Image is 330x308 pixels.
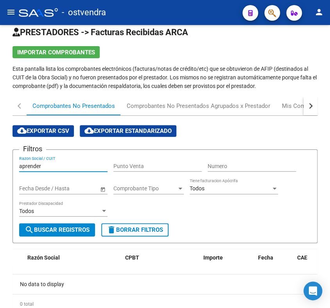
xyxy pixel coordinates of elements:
[19,185,43,192] input: Start date
[13,64,317,90] p: Esta pantalla lista los comprobantes electrónicos (facturas/notas de crédito/etc) que se obtuvier...
[190,185,204,192] span: Todos
[122,249,200,266] datatable-header-cell: CPBT
[24,249,122,266] datatable-header-cell: Razón Social
[27,254,60,261] span: Razón Social
[19,208,34,214] span: Todos
[17,49,95,56] span: Importar Comprobantes
[17,126,27,135] mat-icon: cloud_download
[258,254,273,261] span: Fecha
[25,225,34,235] mat-icon: search
[255,249,294,266] datatable-header-cell: Fecha
[13,125,74,137] button: Exportar CSV
[297,254,307,261] span: CAE
[19,223,95,236] button: Buscar Registros
[84,127,172,134] span: Exportar Estandarizado
[314,7,324,17] mat-icon: person
[17,127,69,134] span: Exportar CSV
[203,254,223,261] span: Importe
[101,223,169,236] button: Borrar Filtros
[127,102,270,110] div: Comprobantes No Presentados Agrupados x Prestador
[13,25,317,40] h2: PRESTADORES -> Facturas Recibidas ARCA
[13,274,317,294] div: No data to display
[200,249,255,266] datatable-header-cell: Importe
[99,185,107,193] button: Open calendar
[25,226,90,233] span: Buscar Registros
[125,254,139,261] span: CPBT
[19,143,46,154] h3: Filtros
[50,185,88,192] input: End date
[107,226,163,233] span: Borrar Filtros
[113,185,177,192] span: Comprobante Tipo
[32,102,115,110] div: Comprobantes No Presentados
[107,225,116,235] mat-icon: delete
[13,46,100,58] button: Importar Comprobantes
[303,281,322,300] div: Open Intercom Messenger
[80,125,176,137] button: Exportar Estandarizado
[6,7,16,17] mat-icon: menu
[62,4,106,21] span: - ostvendra
[84,126,94,135] mat-icon: cloud_download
